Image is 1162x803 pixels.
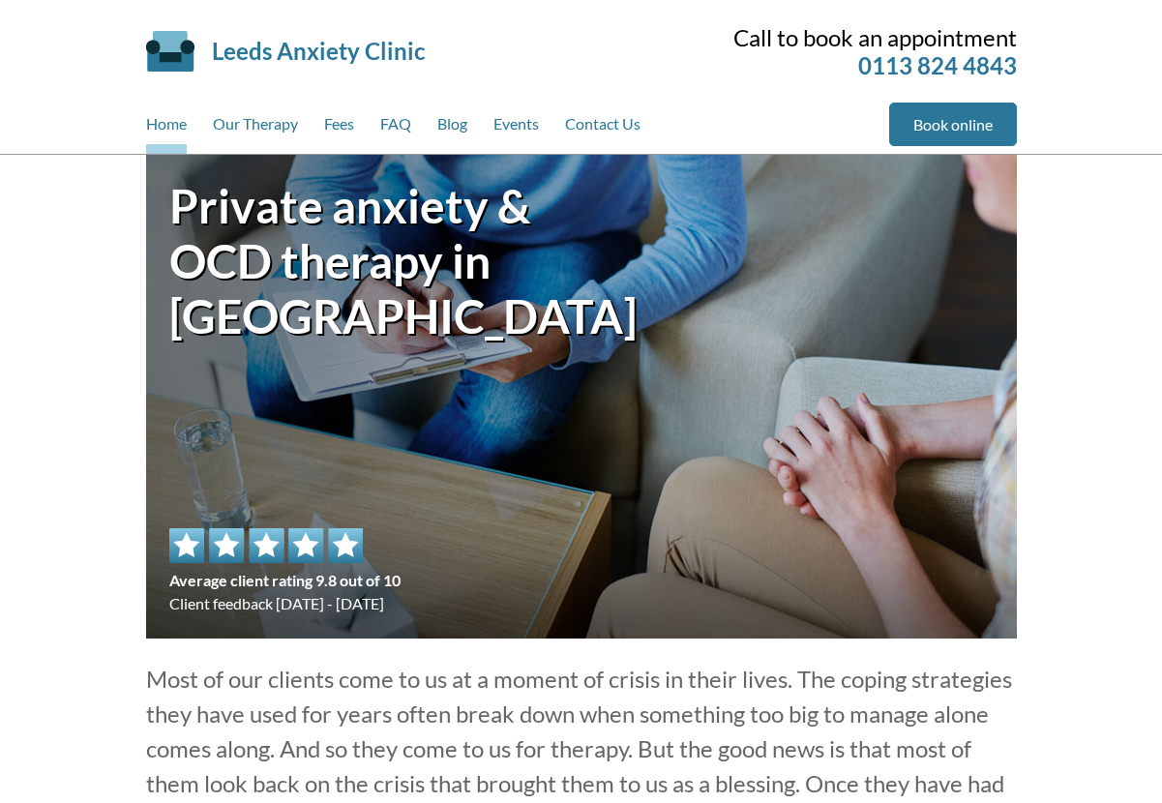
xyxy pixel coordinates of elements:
img: 5 star rating [169,528,363,563]
div: Client feedback [DATE] - [DATE] [169,528,401,615]
span: Average client rating 9.8 out of 10 [169,569,401,592]
a: Our Therapy [213,103,298,154]
h1: Private anxiety & OCD therapy in [GEOGRAPHIC_DATA] [169,178,581,343]
a: Home [146,103,187,154]
a: Fees [324,103,354,154]
a: Contact Us [565,103,641,154]
a: Blog [437,103,467,154]
a: 0113 824 4843 [858,51,1017,79]
a: FAQ [380,103,411,154]
a: Leeds Anxiety Clinic [212,37,425,65]
a: Events [493,103,539,154]
a: Book online [889,103,1017,146]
